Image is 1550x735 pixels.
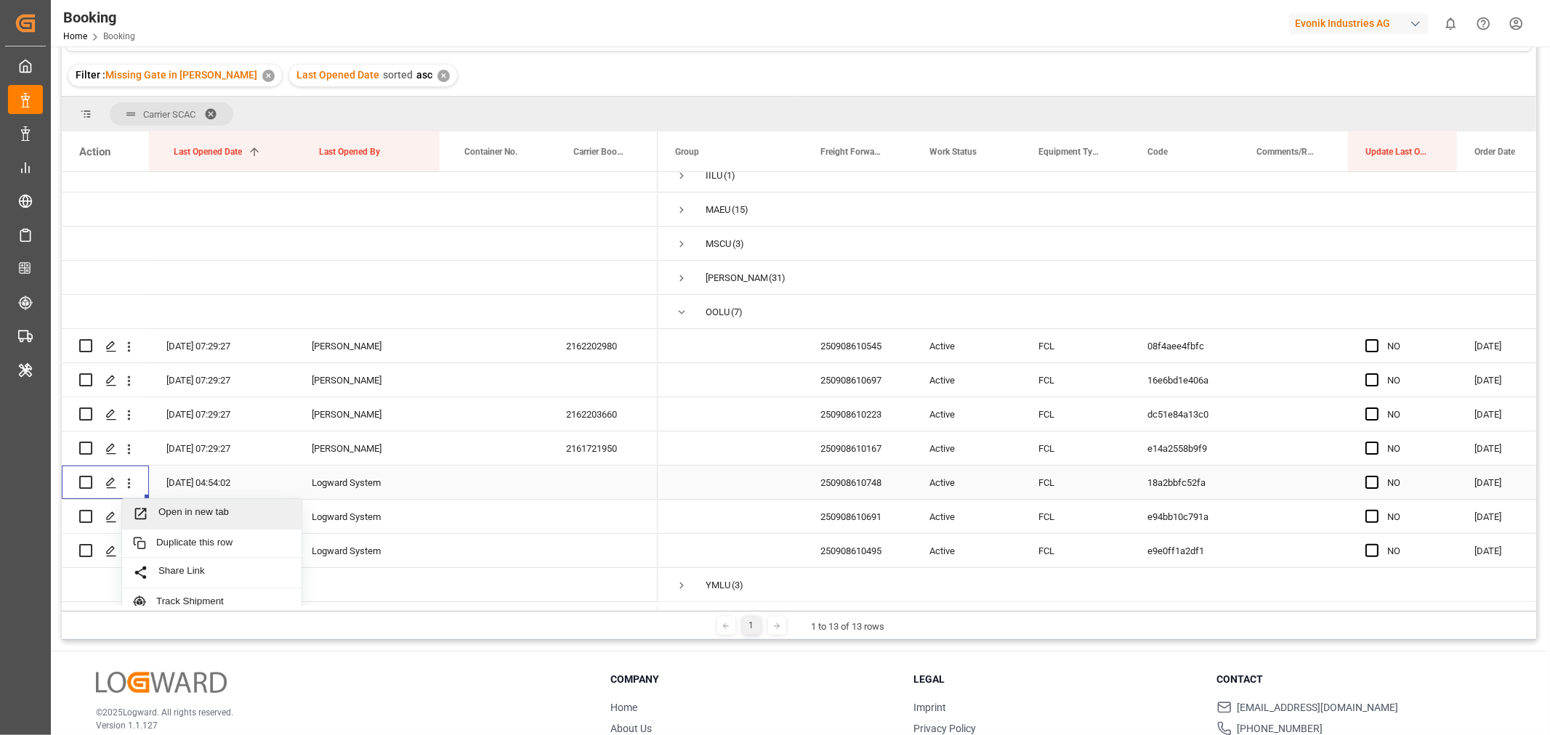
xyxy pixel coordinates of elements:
span: Order Date [1474,147,1515,157]
div: NO [1387,330,1440,363]
a: Home [610,702,637,713]
a: Home [63,31,87,41]
div: Active [912,397,1021,431]
div: FCL [1021,466,1130,499]
span: Carrier Booking No. [573,147,627,157]
div: 250908610748 [803,466,912,499]
div: NO [1387,432,1440,466]
div: Press SPACE to select this row. [62,431,658,466]
span: Missing Gate in [PERSON_NAME] [105,69,257,81]
div: FCL [1021,329,1130,362]
button: show 0 new notifications [1434,7,1467,40]
div: [PERSON_NAME] [294,431,440,465]
span: Last Opened Date [296,69,379,81]
span: (15) [732,193,748,227]
div: ✕ [437,70,450,82]
div: [PERSON_NAME] [294,363,440,397]
div: [DATE] 07:29:27 [149,329,294,362]
div: Press SPACE to select this row. [62,227,658,261]
button: Evonik Industries AG [1289,9,1434,37]
div: Evonik Industries AG [1289,13,1429,34]
span: Carrier SCAC [143,109,195,120]
div: [PERSON_NAME] [294,329,440,362]
span: Last Opened Date [174,147,242,157]
span: Freight Forwarder's Reference No. [820,147,881,157]
div: Press SPACE to select this row. [62,295,658,329]
div: Press SPACE to select this row. [62,192,658,227]
div: Booking [63,7,135,28]
div: 1 [743,617,761,635]
div: ✕ [262,70,275,82]
span: Last Opened By [319,147,380,157]
div: Logward System [294,466,440,499]
span: Filter : [76,69,105,81]
span: [EMAIL_ADDRESS][DOMAIN_NAME] [1238,700,1399,715]
div: e94bb10c791a [1130,500,1239,533]
h3: Legal [913,672,1198,687]
button: Help Center [1467,7,1500,40]
div: 16e6bd1e406a [1130,363,1239,397]
div: 08f4aee4fbfc [1130,329,1239,362]
div: Press SPACE to select this row. [62,158,658,192]
a: Imprint [913,702,946,713]
div: e14a2558b9f9 [1130,431,1239,465]
a: About Us [610,723,652,734]
div: Active [912,466,1021,499]
div: [PERSON_NAME] [294,397,440,431]
div: Active [912,534,1021,567]
span: (3) [732,569,743,602]
div: NO [1387,535,1440,568]
div: Logward System [294,534,440,567]
span: Equipment Type [1038,147,1099,157]
div: NO [1387,466,1440,500]
div: 2162202980 [549,329,658,362]
p: © 2025 Logward. All rights reserved. [96,706,574,719]
span: Comments/Remarks [1256,147,1317,157]
div: MSCU [706,227,731,261]
div: [DATE] 07:29:27 [149,397,294,431]
div: FCL [1021,500,1130,533]
p: Version 1.1.127 [96,719,574,732]
div: 1 to 13 of 13 rows [812,620,885,634]
div: Press SPACE to select this row. [62,329,658,363]
div: FCL [1021,431,1130,465]
h3: Company [610,672,895,687]
div: MAEU [706,193,730,227]
span: asc [416,69,432,81]
div: 2161721950 [549,431,658,465]
span: (7) [731,296,743,329]
span: (1) [724,159,735,192]
div: Press SPACE to select this row. [62,363,658,397]
div: 250908610167 [803,431,912,465]
div: [DATE] 07:29:27 [149,363,294,397]
div: Active [912,431,1021,465]
div: Press SPACE to select this row. [62,534,658,568]
span: Code [1147,147,1168,157]
div: NO [1387,500,1440,534]
div: 18a2bbfc52fa [1130,466,1239,499]
div: [DATE] 07:29:27 [149,431,294,465]
div: 250908610545 [803,329,912,362]
div: NO [1387,398,1440,431]
div: FCL [1021,397,1130,431]
a: Privacy Policy [913,723,976,734]
div: Press SPACE to select this row. [62,500,658,534]
span: Group [675,147,699,157]
div: [DATE] 04:54:02 [149,466,294,499]
h3: Contact [1217,672,1502,687]
div: 2162203660 [549,397,658,431]
div: 250908610495 [803,534,912,567]
div: IILU [706,159,722,192]
div: Press SPACE to select this row. [62,397,658,431]
span: Update Last Opened By [1365,147,1426,157]
div: Active [912,363,1021,397]
div: FCL [1021,534,1130,567]
div: 250908610691 [803,500,912,533]
div: Press SPACE to select this row. [62,261,658,295]
div: Active [912,500,1021,533]
span: sorted [383,69,413,81]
